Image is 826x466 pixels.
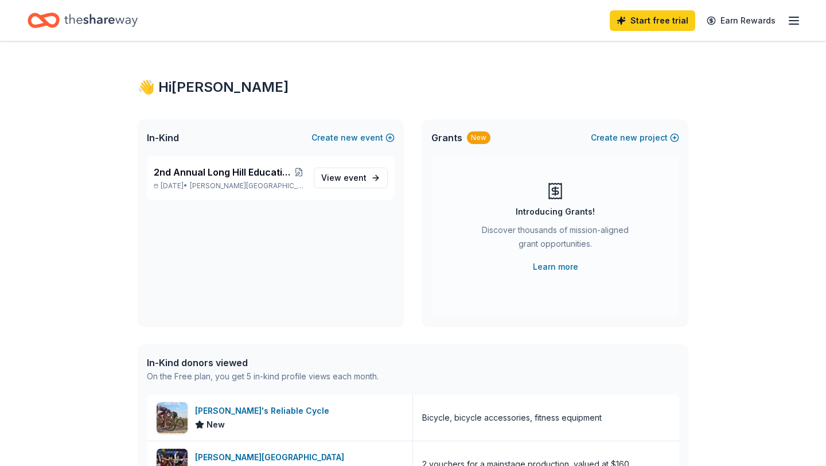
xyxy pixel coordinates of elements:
[591,131,679,145] button: Createnewproject
[195,404,334,418] div: [PERSON_NAME]'s Reliable Cycle
[344,173,367,182] span: event
[314,168,388,188] a: View event
[195,451,349,464] div: [PERSON_NAME][GEOGRAPHIC_DATA]
[206,418,225,432] span: New
[620,131,637,145] span: new
[311,131,395,145] button: Createnewevent
[533,260,578,274] a: Learn more
[321,171,367,185] span: View
[157,402,188,433] img: Image for Marty's Reliable Cycle
[467,131,490,144] div: New
[147,131,179,145] span: In-Kind
[341,131,358,145] span: new
[190,181,305,191] span: [PERSON_NAME][GEOGRAPHIC_DATA], [GEOGRAPHIC_DATA]
[154,181,305,191] p: [DATE] •
[610,10,695,31] a: Start free trial
[154,165,293,179] span: 2nd Annual Long Hill Education Foundation Gala Fundraiser
[28,7,138,34] a: Home
[147,370,379,383] div: On the Free plan, you get 5 in-kind profile views each month.
[422,411,602,425] div: Bicycle, bicycle accessories, fitness equipment
[138,78,688,96] div: 👋 Hi [PERSON_NAME]
[147,356,379,370] div: In-Kind donors viewed
[477,223,633,255] div: Discover thousands of mission-aligned grant opportunities.
[516,205,595,219] div: Introducing Grants!
[431,131,462,145] span: Grants
[700,10,782,31] a: Earn Rewards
